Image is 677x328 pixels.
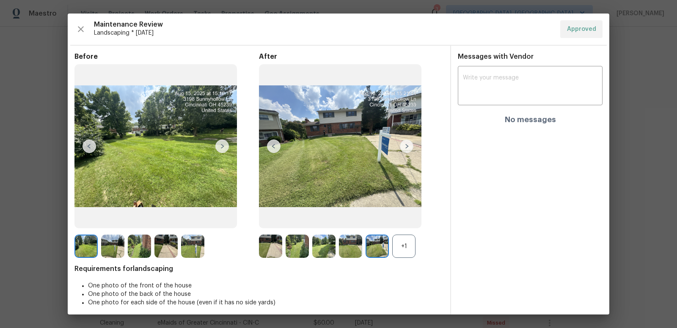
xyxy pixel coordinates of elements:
span: Landscaping * [DATE] [94,29,553,37]
span: Maintenance Review [94,20,553,29]
div: +1 [392,235,416,258]
li: One photo of the front of the house [88,282,443,290]
li: One photo of the back of the house [88,290,443,298]
span: Messages with Vendor [458,53,534,60]
span: After [259,52,443,61]
li: One photo for each side of the house (even if it has no side yards) [88,298,443,307]
span: Requirements for landscaping [74,265,443,273]
img: right-chevron-button-url [400,139,413,153]
h4: No messages [505,115,556,124]
span: Before [74,52,259,61]
img: right-chevron-button-url [215,139,229,153]
img: left-chevron-button-url [83,139,96,153]
img: left-chevron-button-url [267,139,281,153]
